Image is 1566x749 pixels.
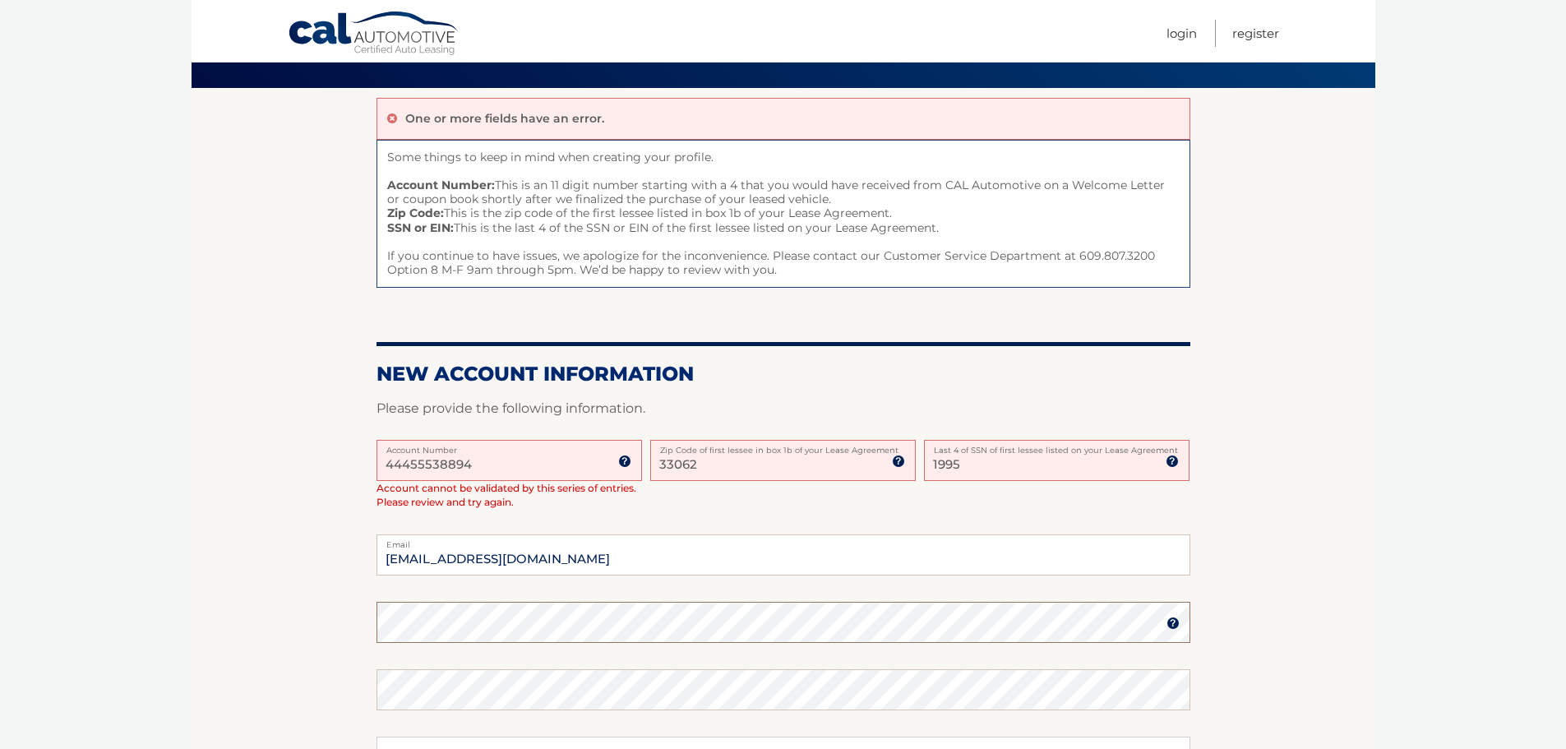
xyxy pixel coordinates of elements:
[1166,20,1197,47] a: Login
[376,362,1190,386] h2: New Account Information
[376,440,642,453] label: Account Number
[405,111,604,126] p: One or more fields have an error.
[387,206,444,220] strong: Zip Code:
[376,534,1190,576] input: Email
[376,482,636,508] span: Account cannot be validated by this series of entries. Please review and try again.
[650,440,916,481] input: Zip Code
[650,440,916,453] label: Zip Code of first lessee in box 1b of your Lease Agreement
[376,397,1190,420] p: Please provide the following information.
[376,534,1190,548] label: Email
[376,140,1190,289] span: Some things to keep in mind when creating your profile. This is an 11 digit number starting with ...
[376,440,642,481] input: Account Number
[1232,20,1279,47] a: Register
[288,11,460,58] a: Cal Automotive
[1166,455,1179,468] img: tooltip.svg
[387,220,454,235] strong: SSN or EIN:
[387,178,495,192] strong: Account Number:
[1166,617,1180,630] img: tooltip.svg
[618,455,631,468] img: tooltip.svg
[892,455,905,468] img: tooltip.svg
[924,440,1190,453] label: Last 4 of SSN of first lessee listed on your Lease Agreement
[924,440,1190,481] input: SSN or EIN (last 4 digits only)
